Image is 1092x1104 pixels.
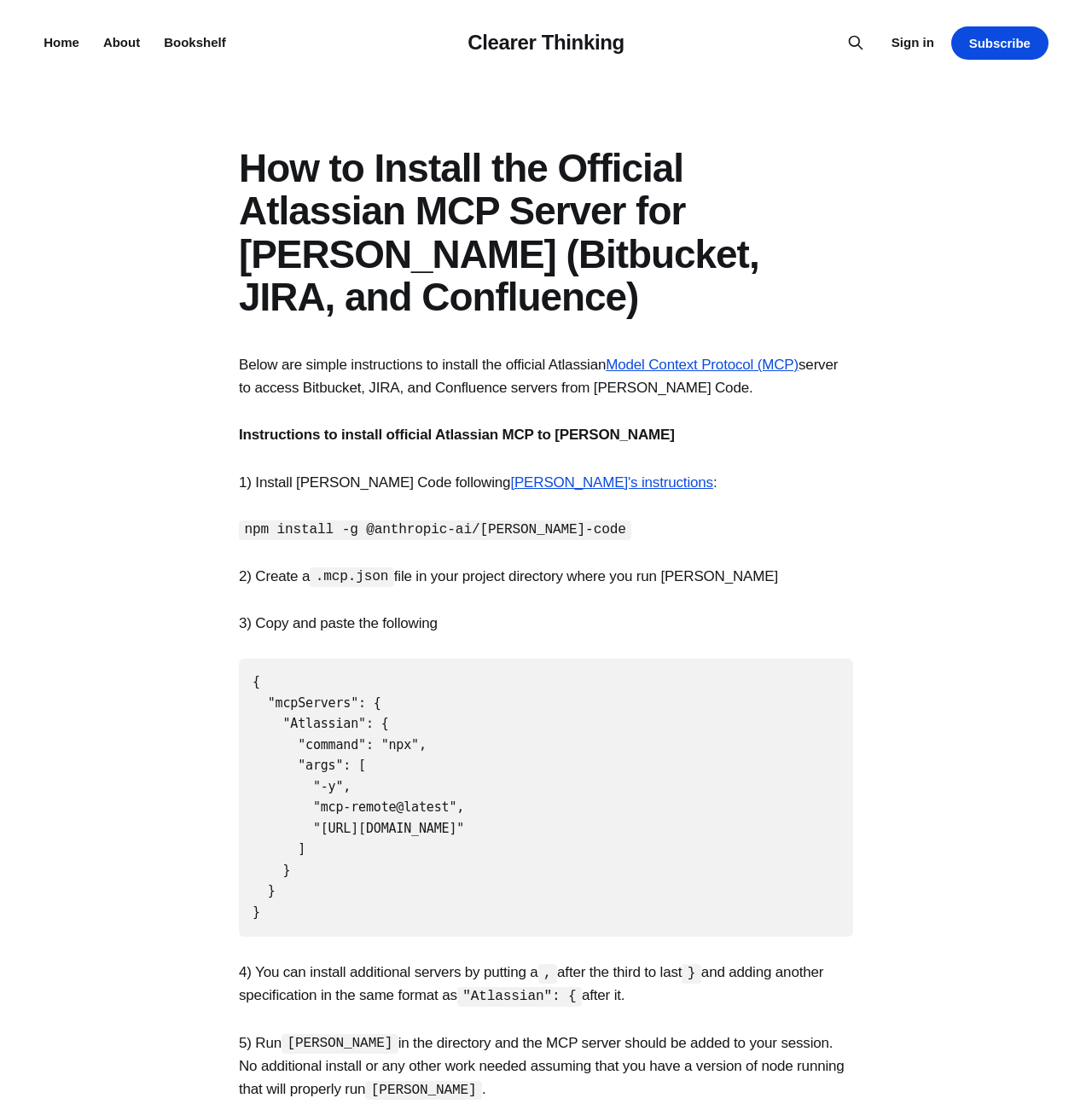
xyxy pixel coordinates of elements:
p: Below are simple instructions to install the official Atlassian server to access Bitbucket, JIRA,... [239,353,853,399]
a: Bookshelf [164,35,226,49]
code: npm install -g @anthropic-ai/[PERSON_NAME]-code [239,520,631,540]
a: Subscribe [951,26,1048,60]
code: , [538,964,557,984]
strong: Instructions to install official Atlassian MCP to [PERSON_NAME] [239,427,675,443]
p: 4) You can install additional servers by putting a after the third to last and adding another spe... [239,961,853,1007]
p: 1) Install [PERSON_NAME] Code following : [239,471,853,494]
a: Model Context Protocol (MCP) [606,357,799,373]
code: } [682,964,700,984]
h1: How to Install the Official Atlassian MCP Server for [PERSON_NAME] (Bitbucket, JIRA, and Confluence) [239,147,853,319]
code: [PERSON_NAME] [282,1034,398,1054]
code: "Atlassian": { [457,987,582,1007]
p: 3) Copy and paste the following [239,612,853,635]
a: [PERSON_NAME]'s instructions [510,474,713,491]
code: [PERSON_NAME] [365,1081,482,1101]
a: Sign in [892,32,934,53]
code: .mcp.json [310,567,394,587]
code: { "mcpServers": { "Atlassian": { "command": "npx", "args": [ "-y", "mcp-remote@latest", "[URL][DO... [253,674,464,920]
button: Search this site [842,29,869,56]
a: About [103,35,140,49]
p: 5) Run in the directory and the MCP server should be added to your session. No additional install... [239,1031,853,1101]
p: 2) Create a file in your project directory where you run [PERSON_NAME] [239,565,853,588]
a: Clearer Thinking [468,31,624,54]
a: Home [44,35,79,49]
